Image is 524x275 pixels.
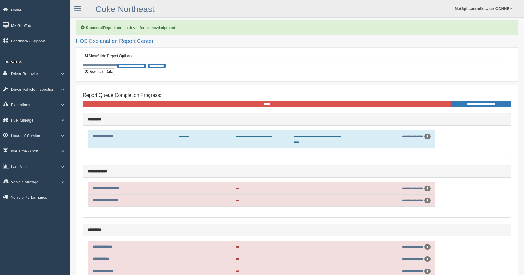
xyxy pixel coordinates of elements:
a: Coke Northeast [96,5,155,14]
button: Download Data [83,68,115,75]
h4: Report Queue Completion Progress: [83,93,511,98]
h2: HOS Explanation Report Center [76,38,518,44]
a: Show/Hide Report Options [83,53,133,59]
div: Report sent to driver for acknowledgment. [76,20,518,35]
b: Success! [86,25,103,30]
